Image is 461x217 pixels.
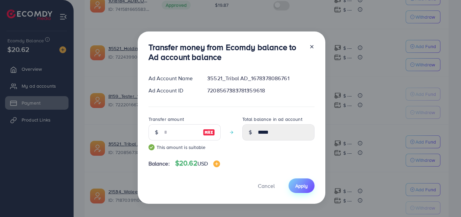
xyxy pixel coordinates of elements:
[148,116,184,123] label: Transfer amount
[249,178,283,193] button: Cancel
[258,182,275,190] span: Cancel
[202,87,320,94] div: 7208567383781359618
[213,160,220,167] img: image
[148,42,304,62] h3: Transfer money from Ecomdy balance to Ad account balance
[148,144,221,151] small: This amount is suitable
[148,144,155,150] img: guide
[148,160,170,168] span: Balance:
[295,182,308,189] span: Apply
[289,178,315,193] button: Apply
[175,159,220,168] h4: $20.62
[143,87,202,94] div: Ad Account ID
[143,74,202,82] div: Ad Account Name
[202,74,320,82] div: 35521_Tribal AD_1678378086761
[432,187,456,212] iframe: Chat
[197,160,208,167] span: USD
[242,116,302,123] label: Total balance in ad account
[203,128,215,136] img: image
